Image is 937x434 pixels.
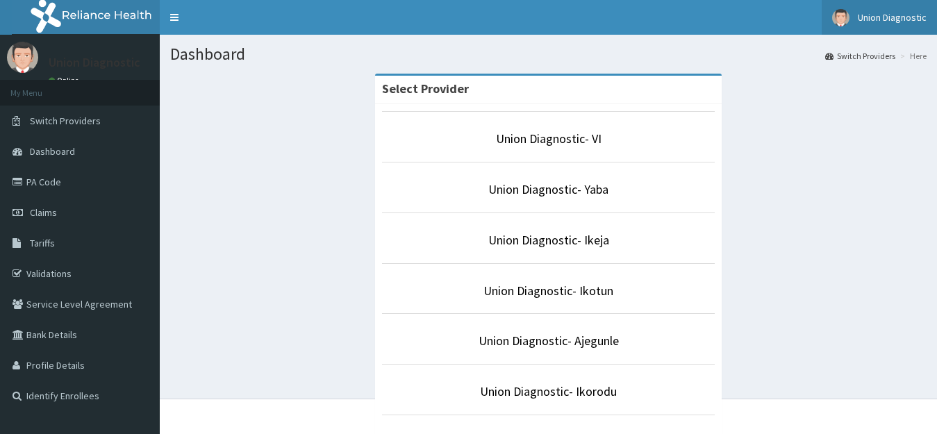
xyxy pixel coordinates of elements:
img: User Image [7,42,38,73]
p: Union Diagnostic [49,56,140,69]
strong: Select Provider [382,81,469,97]
a: Union Diagnostic- Ikorodu [480,383,617,399]
span: Switch Providers [30,115,101,127]
a: Switch Providers [825,50,895,62]
h1: Dashboard [170,45,927,63]
span: Tariffs [30,237,55,249]
img: User Image [832,9,849,26]
span: Union Diagnostic [858,11,927,24]
li: Here [897,50,927,62]
a: Union Diagnostic- Yaba [488,181,608,197]
a: Online [49,76,82,85]
span: Dashboard [30,145,75,158]
a: Union Diagnostic- Ikotun [483,283,613,299]
a: Union Diagnostic- VI [496,131,602,147]
span: Claims [30,206,57,219]
a: Union Diagnostic- Ajegunle [479,333,619,349]
a: Union Diagnostic- Ikeja [488,232,609,248]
